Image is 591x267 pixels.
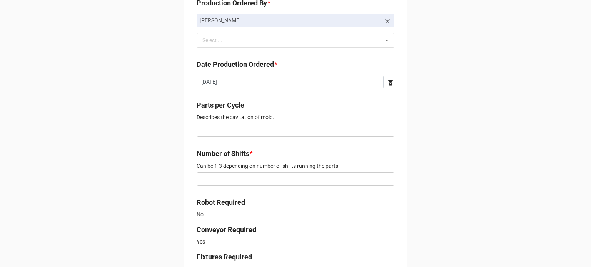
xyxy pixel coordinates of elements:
[197,76,384,89] input: Date
[200,17,381,24] p: [PERSON_NAME]
[197,211,394,218] p: No
[197,253,252,261] b: Fixtures Required
[197,238,394,245] p: Yes
[197,59,274,70] label: Date Production Ordered
[197,148,249,159] label: Number of Shifts
[197,198,245,206] b: Robot Required
[200,36,234,45] div: Select ...
[197,162,394,170] p: Can be 1-3 depending on number of shifts running the parts.
[197,100,244,111] label: Parts per Cycle
[197,226,256,234] b: Conveyor Required
[197,113,394,121] p: Describes the cavitation of mold.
